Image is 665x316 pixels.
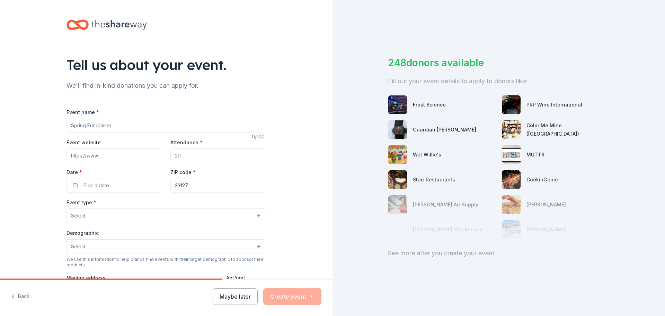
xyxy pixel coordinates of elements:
input: 12345 (U.S. only) [170,179,266,193]
label: Demographic [66,230,99,237]
label: Attendance [170,139,203,146]
button: Maybe later [213,288,258,305]
div: 0 /100 [252,133,266,141]
span: Select [71,242,86,251]
label: Event website [66,139,101,146]
span: Select [71,212,86,220]
div: Wet Willie's [413,151,441,159]
label: Mailing address [66,274,106,281]
button: Back [11,289,29,304]
label: Date [66,169,162,176]
div: 248 donors available [388,55,610,70]
div: Fill out your event details to apply to donors like: [388,76,610,87]
img: photo for MUTTS [502,145,521,164]
label: Event name [66,109,99,116]
div: Guardian [PERSON_NAME] [413,126,476,134]
button: Select [66,208,266,223]
div: Color Me Mine ([GEOGRAPHIC_DATA]) [526,121,610,138]
div: MUTTS [526,151,544,159]
img: photo for Wet Willie's [388,145,407,164]
span: Pick a date [83,181,109,190]
div: See more after you create your event! [388,248,610,259]
div: Frost Science [413,101,446,109]
input: https://www... [66,148,162,162]
input: 20 [170,148,266,162]
button: Pick a date [66,179,162,193]
div: PRP Wine International [526,101,582,109]
div: Tell us about your event. [66,55,266,75]
div: We'll find in-kind donations you can apply for. [66,80,266,91]
input: Spring Fundraiser [66,119,266,133]
img: photo for PRP Wine International [502,95,521,114]
img: photo for Frost Science [388,95,407,114]
label: Apt/unit [226,274,245,281]
button: Select [66,239,266,254]
label: Event type [66,199,96,206]
img: photo for Guardian Angel Device [388,120,407,139]
label: ZIP code [170,169,196,176]
img: photo for Color Me Mine (South Miami) [502,120,521,139]
div: We use this information to help brands find events with their target demographic to sponsor their... [66,257,266,268]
